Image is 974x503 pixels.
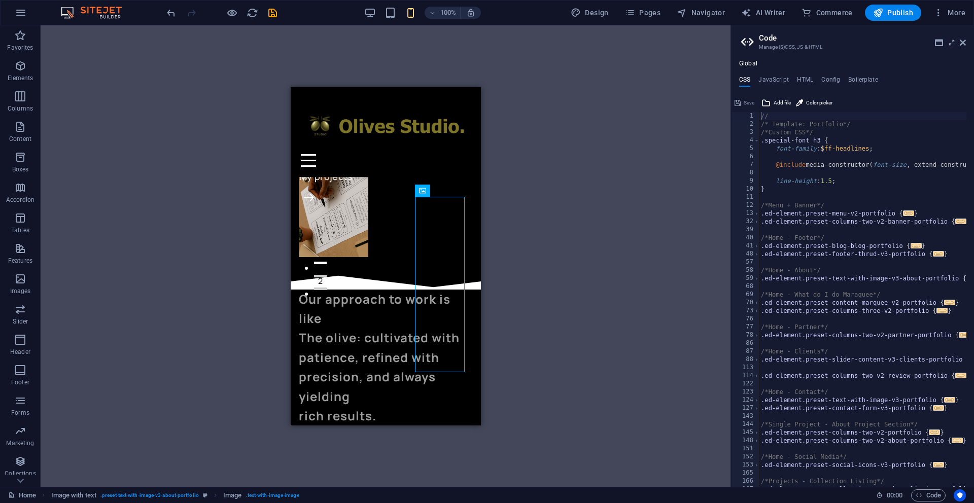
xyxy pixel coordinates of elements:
[732,274,760,282] div: 59
[760,97,792,109] button: Add file
[944,300,955,305] span: ...
[732,396,760,404] div: 124
[821,76,840,87] h4: Config
[732,453,760,461] div: 152
[732,412,760,420] div: 143
[903,210,914,216] span: ...
[732,331,760,339] div: 78
[739,60,757,68] h4: Global
[737,5,789,21] button: AI Writer
[732,315,760,323] div: 76
[732,347,760,355] div: 87
[11,378,29,386] p: Footer
[5,470,36,478] p: Collections
[916,489,941,501] span: Code
[100,489,199,501] span: . preset-text-with-image-v3-about-portfolio
[933,405,944,411] span: ...
[732,355,760,364] div: 88
[944,397,955,403] span: ...
[11,226,29,234] p: Tables
[732,477,760,485] div: 166
[959,332,970,338] span: ...
[933,462,944,468] span: ...
[794,97,834,109] button: Color picker
[732,339,760,347] div: 86
[929,5,969,21] button: More
[732,437,760,445] div: 148
[732,161,760,169] div: 7
[732,266,760,274] div: 58
[732,485,760,493] div: 167
[226,7,238,19] button: Click here to leave preview mode and continue editing
[865,5,921,21] button: Publish
[774,97,791,109] span: Add file
[933,8,965,18] span: More
[876,489,903,501] h6: Session time
[732,469,760,477] div: 165
[759,43,946,52] h3: Manage (S)CSS, JS & HTML
[732,404,760,412] div: 127
[246,489,299,501] span: . text-with-image-image
[797,5,857,21] button: Commerce
[12,165,29,173] p: Boxes
[10,348,30,356] p: Header
[11,409,29,417] p: Forms
[741,8,785,18] span: AI Writer
[732,380,760,388] div: 122
[732,226,760,234] div: 39
[8,104,33,113] p: Columns
[732,372,760,380] div: 114
[732,291,760,299] div: 69
[732,420,760,428] div: 144
[954,489,966,501] button: Usercentrics
[732,201,760,209] div: 12
[291,87,481,425] iframe: To enrich screen reader interactions, please activate Accessibility in Grammarly extension settings
[673,5,729,21] button: Navigator
[732,234,760,242] div: 40
[266,7,279,19] button: save
[933,251,944,257] span: ...
[911,243,922,248] span: ...
[955,373,966,378] span: ...
[873,8,913,18] span: Publish
[759,33,966,43] h2: Code
[9,135,31,143] p: Content
[894,491,895,499] span: :
[806,97,832,109] span: Color picker
[911,489,946,501] button: Code
[732,185,760,193] div: 10
[887,489,902,501] span: 00 00
[739,76,750,87] h4: CSS
[732,145,760,153] div: 5
[797,76,814,87] h4: HTML
[625,8,660,18] span: Pages
[732,299,760,307] div: 70
[732,323,760,331] div: 77
[8,257,32,265] p: Features
[732,428,760,437] div: 145
[732,250,760,258] div: 48
[8,74,33,82] p: Elements
[732,282,760,291] div: 68
[7,44,33,52] p: Favorites
[677,8,725,18] span: Navigator
[732,193,760,201] div: 11
[955,219,966,224] span: ...
[732,242,760,250] div: 41
[6,439,34,447] p: Marketing
[13,317,28,326] p: Slider
[732,445,760,453] div: 151
[732,258,760,266] div: 57
[203,492,207,498] i: This element is a customizable preset
[567,5,613,21] button: Design
[732,136,760,145] div: 4
[732,177,760,185] div: 9
[802,8,853,18] span: Commerce
[425,7,461,19] button: 100%
[732,128,760,136] div: 3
